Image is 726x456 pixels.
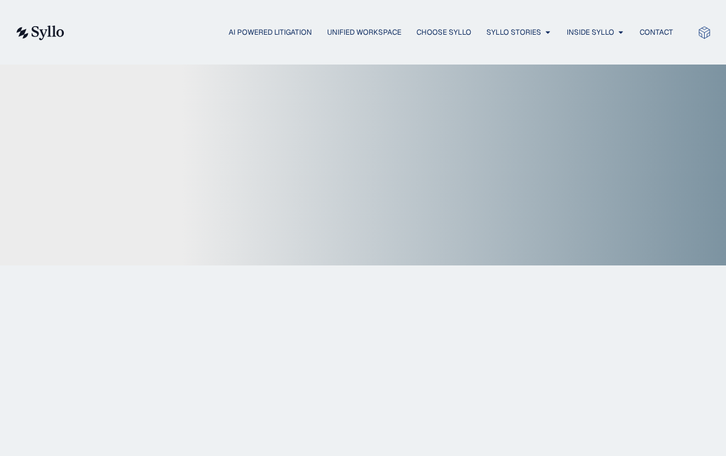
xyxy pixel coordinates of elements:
[229,27,312,38] a: AI Powered Litigation
[327,27,401,38] a: Unified Workspace
[567,27,614,38] a: Inside Syllo
[417,27,471,38] a: Choose Syllo
[89,27,673,38] nav: Menu
[15,26,64,40] img: syllo
[640,27,673,38] a: Contact
[486,27,541,38] a: Syllo Stories
[89,27,673,38] div: Menu Toggle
